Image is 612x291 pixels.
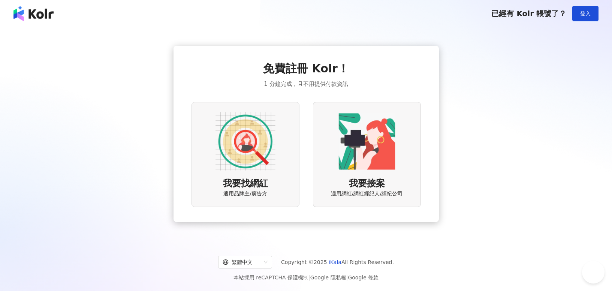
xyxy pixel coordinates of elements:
span: 免費註冊 Kolr！ [263,61,349,76]
span: | [308,274,310,280]
iframe: Help Scout Beacon - Open [582,261,605,283]
img: AD identity option [215,111,275,171]
span: Copyright © 2025 All Rights Reserved. [281,258,394,267]
a: iKala [329,259,341,265]
span: | [346,274,348,280]
button: 登入 [572,6,599,21]
span: 我要接案 [349,177,385,190]
a: Google 條款 [348,274,379,280]
div: 繁體中文 [223,256,261,268]
span: 1 分鐘完成，且不用提供付款資訊 [264,79,348,88]
a: Google 隱私權 [310,274,346,280]
span: 本站採用 reCAPTCHA 保護機制 [233,273,379,282]
span: 登入 [580,10,591,16]
img: KOL identity option [337,111,397,171]
span: 適用品牌主/廣告方 [223,190,267,198]
span: 已經有 Kolr 帳號了？ [491,9,566,18]
span: 適用網紅/網紅經紀人/經紀公司 [331,190,403,198]
span: 我要找網紅 [223,177,268,190]
img: logo [13,6,54,21]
